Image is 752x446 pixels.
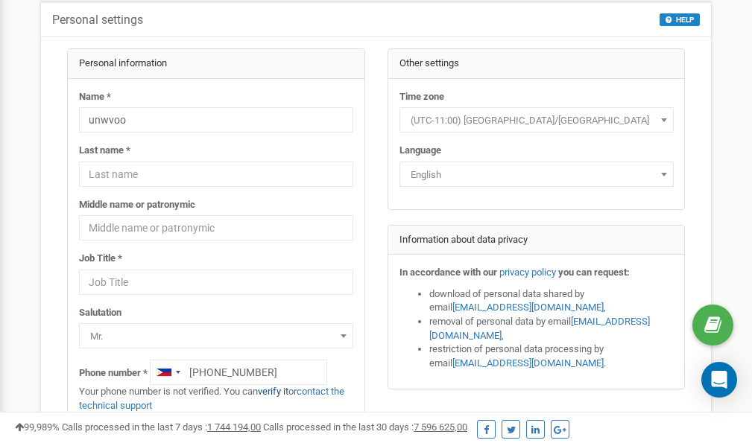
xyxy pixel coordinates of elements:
[79,215,353,240] input: Middle name or patronymic
[151,360,185,384] div: Telephone country code
[701,362,737,398] div: Open Intercom Messenger
[399,162,674,187] span: English
[79,162,353,187] input: Last name
[207,421,261,433] u: 1 744 194,00
[405,165,669,185] span: English
[79,90,111,104] label: Name *
[399,90,444,104] label: Time zone
[399,107,674,133] span: (UTC-11:00) Pacific/Midway
[405,110,669,131] span: (UTC-11:00) Pacific/Midway
[68,49,364,79] div: Personal information
[660,13,700,26] button: HELP
[79,306,121,320] label: Salutation
[79,107,353,133] input: Name
[263,421,467,433] span: Calls processed in the last 30 days :
[558,267,630,278] strong: you can request:
[452,357,604,369] a: [EMAIL_ADDRESS][DOMAIN_NAME]
[399,267,497,278] strong: In accordance with our
[258,386,288,397] a: verify it
[84,326,348,347] span: Mr.
[15,421,60,433] span: 99,989%
[388,226,685,255] div: Information about data privacy
[79,198,195,212] label: Middle name or patronymic
[79,386,344,411] a: contact the technical support
[79,252,122,266] label: Job Title *
[399,144,441,158] label: Language
[150,360,327,385] input: +1-800-555-55-55
[79,270,353,295] input: Job Title
[79,323,353,348] span: Mr.
[429,287,674,315] li: download of personal data shared by email ,
[388,49,685,79] div: Other settings
[79,385,353,412] p: Your phone number is not verified. You can or
[52,13,143,27] h5: Personal settings
[79,366,148,380] label: Phone number *
[62,421,261,433] span: Calls processed in the last 7 days :
[79,144,130,158] label: Last name *
[499,267,556,278] a: privacy policy
[429,316,650,341] a: [EMAIL_ADDRESS][DOMAIN_NAME]
[414,421,467,433] u: 7 596 625,00
[429,343,674,370] li: restriction of personal data processing by email .
[429,315,674,343] li: removal of personal data by email ,
[452,302,604,313] a: [EMAIL_ADDRESS][DOMAIN_NAME]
